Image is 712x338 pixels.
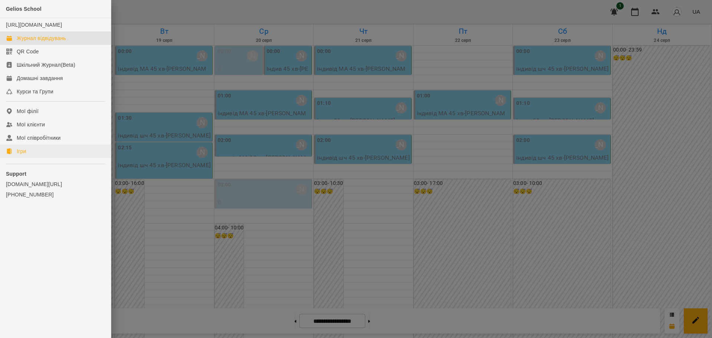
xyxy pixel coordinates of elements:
[6,6,42,12] span: Gelios School
[17,34,66,42] div: Журнал відвідувань
[17,107,39,115] div: Мої філії
[17,74,63,82] div: Домашні завдання
[17,121,45,128] div: Мої клієнти
[17,88,53,95] div: Курси та Групи
[17,61,75,69] div: Шкільний Журнал(Beta)
[6,22,62,28] a: [URL][DOMAIN_NAME]
[6,180,105,188] a: [DOMAIN_NAME][URL]
[6,170,105,178] p: Support
[17,148,26,155] div: Ігри
[6,191,105,198] a: [PHONE_NUMBER]
[17,134,61,142] div: Мої співробітники
[17,48,39,55] div: QR Code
